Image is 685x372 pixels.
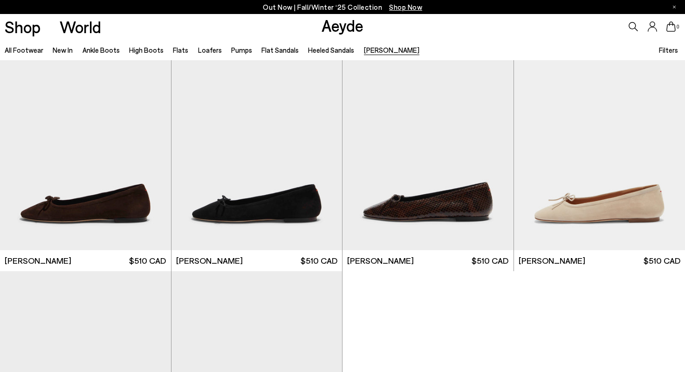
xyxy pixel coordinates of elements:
a: [PERSON_NAME] $510 CAD [171,250,342,271]
span: $510 CAD [301,255,337,267]
span: [PERSON_NAME] [519,255,585,267]
a: Flats [173,46,188,54]
a: Shop [5,19,41,35]
span: Navigate to /collections/new-in [389,3,422,11]
span: 0 [676,24,680,29]
a: Aeyde [322,15,363,35]
a: High Boots [129,46,164,54]
img: Delfina Suede Ballet Flats [171,35,342,250]
a: Loafers [198,46,222,54]
span: $510 CAD [129,255,166,267]
a: New In [53,46,73,54]
p: Out Now | Fall/Winter ‘25 Collection [263,1,422,13]
span: [PERSON_NAME] [176,255,243,267]
span: $510 CAD [472,255,508,267]
a: 0 [666,21,676,32]
span: [PERSON_NAME] [5,255,71,267]
a: Ankle Boots [82,46,120,54]
a: World [60,19,101,35]
span: $510 CAD [644,255,680,267]
a: [PERSON_NAME] [364,46,419,54]
a: All Footwear [5,46,43,54]
span: Filters [659,46,678,54]
a: [PERSON_NAME] $510 CAD [342,250,514,271]
a: Pumps [231,46,252,54]
span: [PERSON_NAME] [347,255,414,267]
a: Heeled Sandals [308,46,354,54]
a: Flat Sandals [261,46,299,54]
img: Delfina Leather Ballet Flats [342,35,514,250]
